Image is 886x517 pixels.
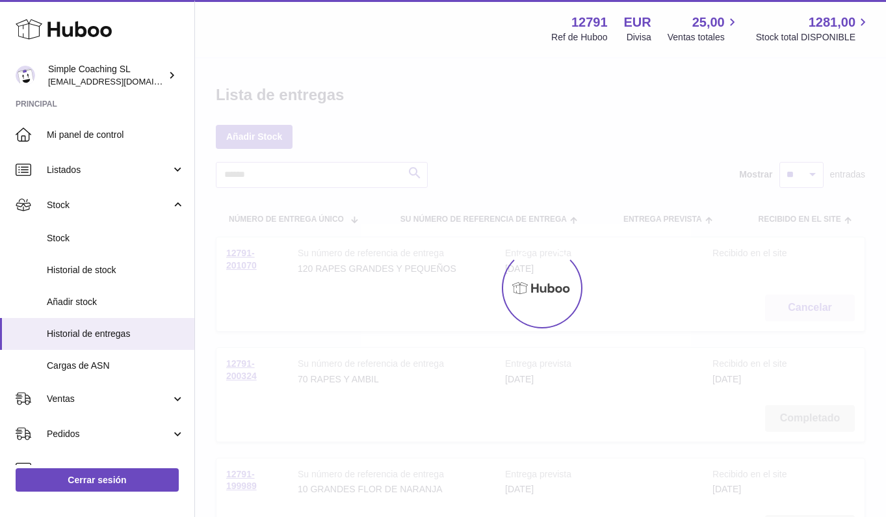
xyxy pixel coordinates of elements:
[47,393,171,405] span: Ventas
[47,360,185,372] span: Cargas de ASN
[47,296,185,308] span: Añadir stock
[571,14,608,31] strong: 12791
[47,129,185,141] span: Mi panel de control
[756,31,870,44] span: Stock total DISPONIBLE
[16,468,179,492] a: Cerrar sesión
[668,14,740,44] a: 25,00 Ventas totales
[624,14,651,31] strong: EUR
[627,31,651,44] div: Divisa
[16,66,35,85] img: info@simplecoaching.es
[48,76,191,86] span: [EMAIL_ADDRESS][DOMAIN_NAME]
[47,428,171,440] span: Pedidos
[692,14,725,31] span: 25,00
[668,31,740,44] span: Ventas totales
[551,31,607,44] div: Ref de Huboo
[47,199,171,211] span: Stock
[47,264,185,276] span: Historial de stock
[47,328,185,340] span: Historial de entregas
[48,63,165,88] div: Simple Coaching SL
[756,14,870,44] a: 1281,00 Stock total DISPONIBLE
[47,232,185,245] span: Stock
[47,164,171,176] span: Listados
[809,14,855,31] span: 1281,00
[47,463,185,475] span: Uso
